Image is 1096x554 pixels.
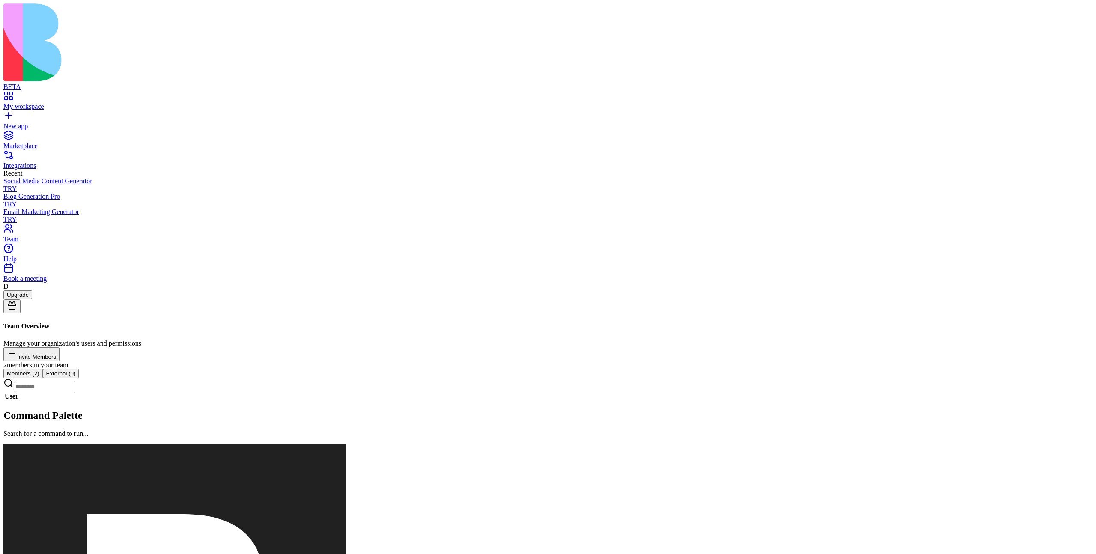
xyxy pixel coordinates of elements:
[3,322,1093,330] h4: Team Overview
[3,154,1093,170] a: Integrations
[3,291,32,298] a: Upgrade
[3,193,1093,200] div: Blog Generation Pro
[3,267,1093,283] a: Book a meeting
[3,3,348,81] img: logo
[3,216,1093,223] div: TRY
[3,410,1093,421] h2: Command Palette
[3,255,1093,263] div: Help
[3,430,1093,438] p: Search for a command to run...
[3,369,43,378] button: Members ( 2 )
[3,134,1093,150] a: Marketplace
[3,208,1093,216] div: Email Marketing Generator
[3,228,1093,243] a: Team
[43,369,79,378] button: External ( 0 )
[3,162,1093,170] div: Integrations
[4,392,19,401] th: User
[3,235,1093,243] div: Team
[3,122,1093,130] div: New app
[3,247,1093,263] a: Help
[3,275,1093,283] div: Book a meeting
[3,200,1093,208] div: TRY
[3,347,60,361] button: Invite Members
[3,283,9,290] span: D
[3,142,1093,150] div: Marketplace
[3,177,1093,193] a: Social Media Content GeneratorTRY
[3,83,1093,91] div: BETA
[3,95,1093,110] a: My workspace
[3,185,1093,193] div: TRY
[3,103,1093,110] div: My workspace
[3,177,1093,185] div: Social Media Content Generator
[3,170,22,177] span: Recent
[3,193,1093,208] a: Blog Generation ProTRY
[3,340,141,347] span: Manage your organization's users and permissions
[3,290,32,299] button: Upgrade
[3,75,1093,91] a: BETA
[3,115,1093,130] a: New app
[3,208,1093,223] a: Email Marketing GeneratorTRY
[3,361,68,369] span: 2 members in your team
